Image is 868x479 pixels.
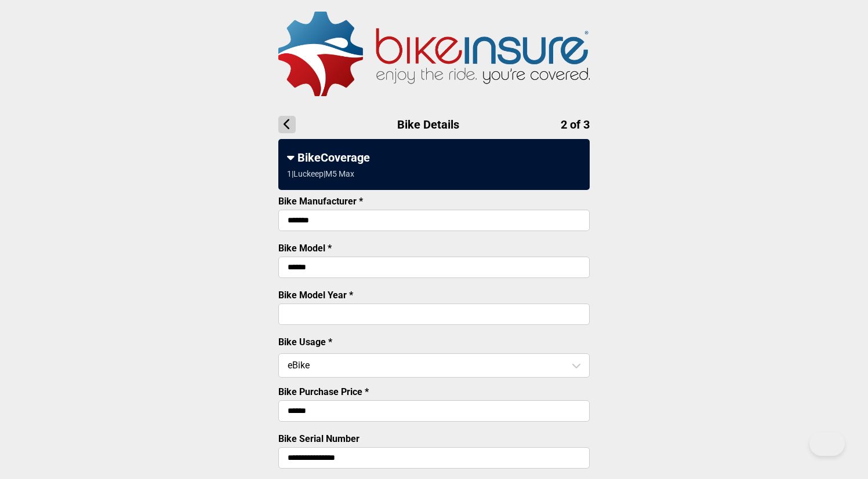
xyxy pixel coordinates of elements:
label: Bike Usage * [278,337,332,348]
label: Bike Purchase Price * [278,386,369,397]
div: BikeCoverage [287,151,581,164]
label: Bike Manufacturer * [278,196,363,207]
label: Bike Serial Number [278,433,359,444]
label: Bike Model * [278,243,332,254]
iframe: Toggle Customer Support [809,432,845,456]
label: Bike Model Year * [278,290,353,301]
div: 1 | Luckeep | M5 Max [287,169,354,178]
h1: Bike Details [278,116,590,133]
span: 2 of 3 [561,118,590,131]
